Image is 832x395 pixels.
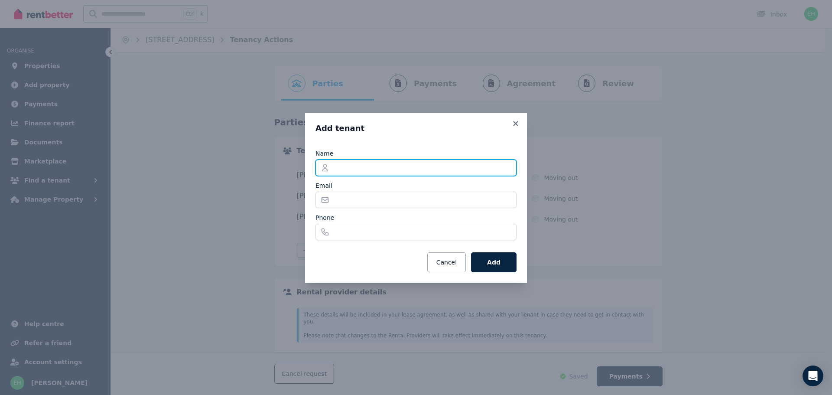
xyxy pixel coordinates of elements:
[315,123,517,134] h3: Add tenant
[803,366,823,386] div: Open Intercom Messenger
[315,149,333,158] label: Name
[315,213,334,222] label: Phone
[315,181,332,190] label: Email
[427,252,466,272] button: Cancel
[471,252,517,272] button: Add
